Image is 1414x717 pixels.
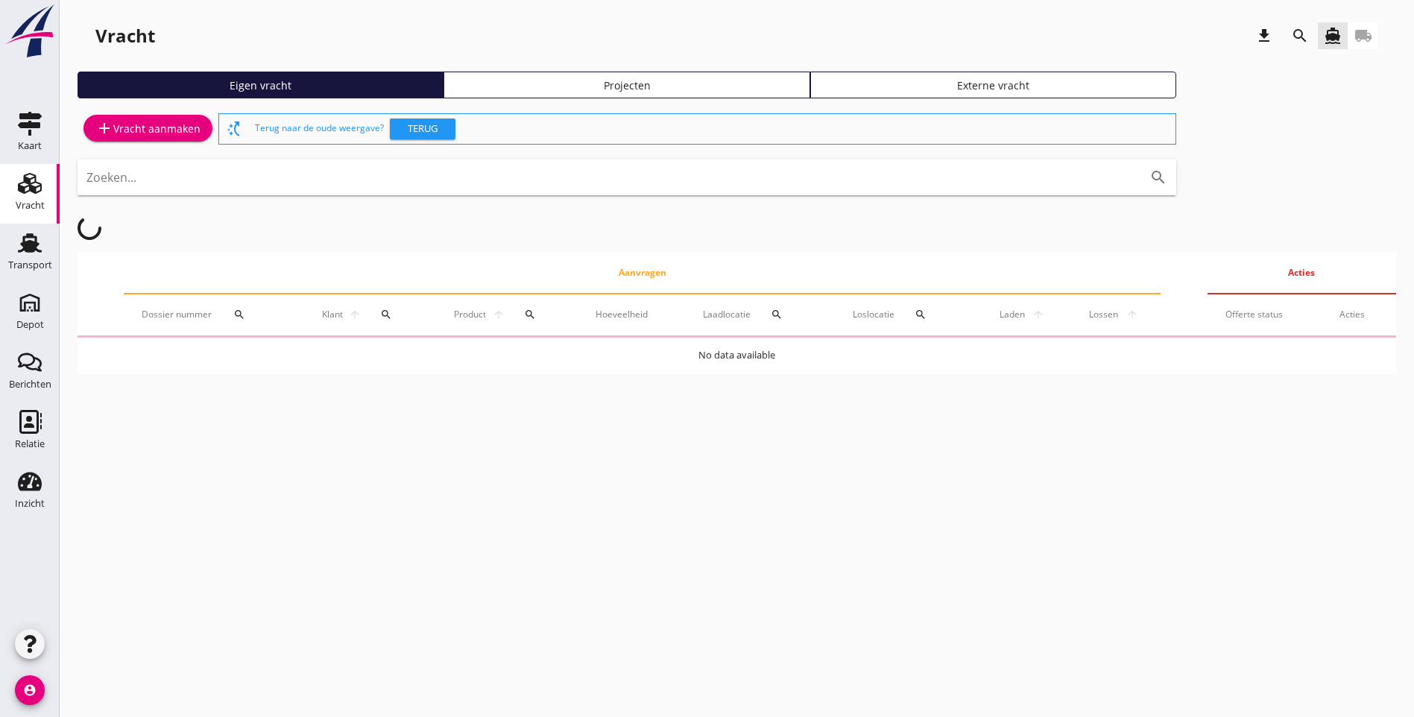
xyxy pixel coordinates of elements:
div: Terug naar de oude weergave? [255,114,1170,144]
i: search [524,309,536,320]
div: Berichten [9,379,51,389]
i: directions_boat [1324,27,1342,45]
div: Externe vracht [817,78,1170,93]
div: Eigen vracht [84,78,437,93]
span: Laden [995,308,1029,321]
div: Hoeveelheid [596,308,667,321]
span: Klant [319,308,346,321]
td: No data available [78,338,1396,373]
input: Zoeken... [86,165,1126,189]
a: Externe vracht [810,72,1176,98]
div: Offerte status [1225,308,1304,321]
div: Loslocatie [853,297,959,332]
i: arrow_upward [1029,309,1049,320]
img: logo-small.a267ee39.svg [3,4,57,59]
div: Kaart [18,141,42,151]
th: Aanvragen [124,252,1161,294]
i: arrow_upward [1123,309,1143,320]
span: Product [450,308,489,321]
i: search [1149,168,1167,186]
i: local_shipping [1354,27,1372,45]
div: Projecten [450,78,803,93]
div: Vracht [16,200,45,210]
i: search [233,309,245,320]
i: arrow_upward [346,309,364,320]
button: Terug [390,119,455,139]
i: add [95,119,113,137]
i: search [380,309,392,320]
div: Acties [1339,308,1378,321]
div: Transport [8,260,52,270]
div: Dossier nummer [142,297,283,332]
div: Vracht [95,24,155,48]
div: Inzicht [15,499,45,508]
span: Lossen [1085,308,1123,321]
a: Eigen vracht [78,72,444,98]
i: search [1291,27,1309,45]
div: Terug [396,121,449,136]
div: Vracht aanmaken [95,119,201,137]
i: arrow_upward [489,309,508,320]
i: search [771,309,783,320]
a: Projecten [444,72,809,98]
i: download [1255,27,1273,45]
i: account_circle [15,675,45,705]
div: Relatie [15,439,45,449]
i: search [915,309,927,320]
th: Acties [1208,252,1397,294]
i: switch_access_shortcut [225,120,243,138]
div: Depot [16,320,44,329]
div: Laadlocatie [703,297,817,332]
a: Vracht aanmaken [83,115,212,142]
